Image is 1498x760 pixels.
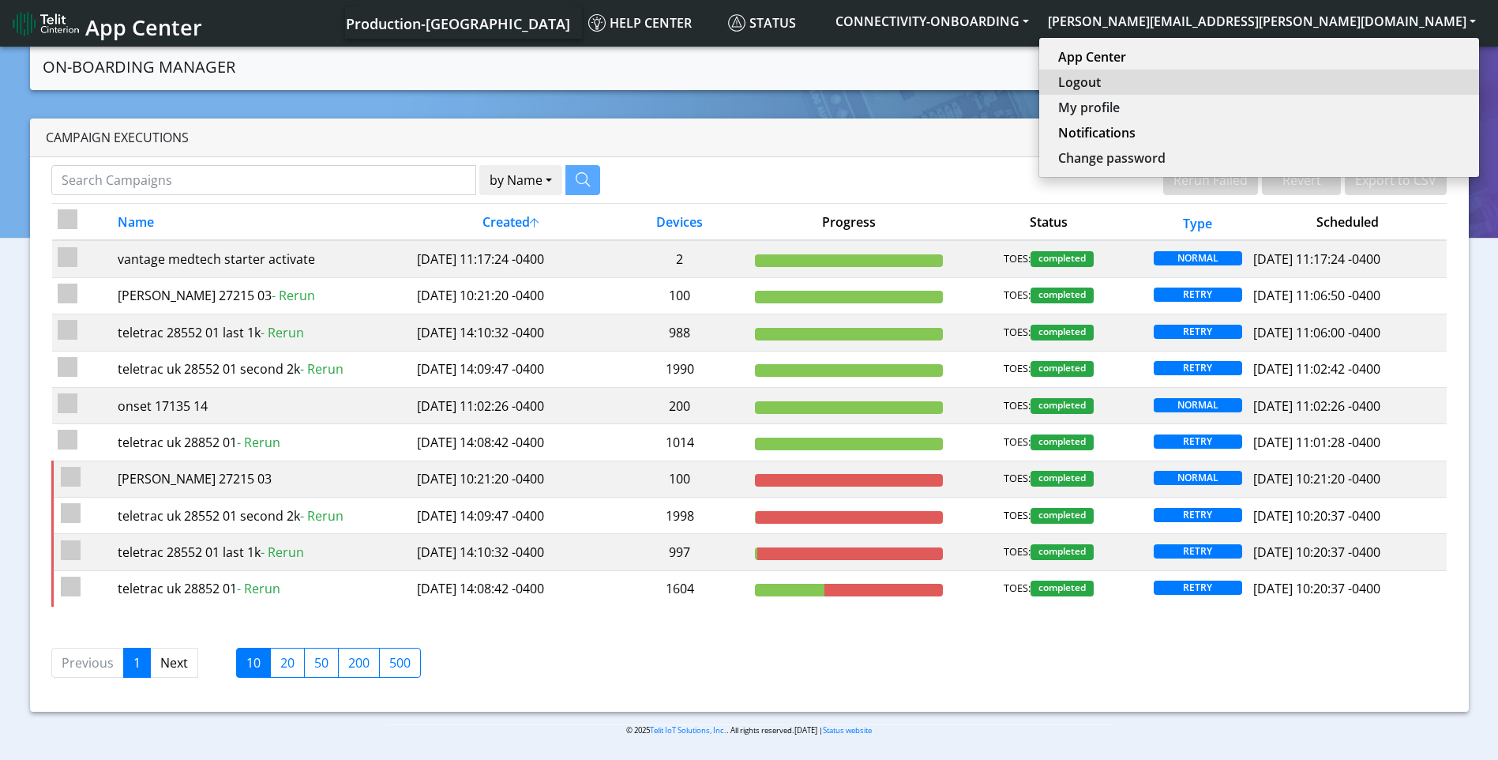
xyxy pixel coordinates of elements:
[411,461,610,497] td: [DATE] 10:21:20 -0400
[1154,581,1242,595] span: RETRY
[1004,435,1031,450] span: TOES:
[1031,581,1094,596] span: completed
[1004,581,1031,596] span: TOES:
[118,250,405,269] div: vantage medtech starter activate
[610,240,750,277] td: 2
[123,648,151,678] a: 1
[1163,165,1258,195] button: Rerun Failed
[411,387,610,423] td: [DATE] 11:02:26 -0400
[13,11,79,36] img: logo-telit-cinterion-gw-new.png
[261,324,304,341] span: - Rerun
[728,14,745,32] img: status.svg
[1253,287,1380,304] span: [DATE] 11:06:50 -0400
[1154,471,1242,485] span: NORMAL
[1039,145,1479,171] button: Change password
[411,314,610,351] td: [DATE] 14:10:32 -0400
[1031,361,1094,377] span: completed
[411,240,610,277] td: [DATE] 11:17:24 -0400
[949,204,1148,241] th: Status
[610,498,750,534] td: 1998
[610,351,750,387] td: 1990
[118,323,405,342] div: teletrac 28552 01 last 1k
[270,648,305,678] label: 20
[1031,398,1094,414] span: completed
[1031,288,1094,303] span: completed
[118,433,405,452] div: teletrac uk 28852 01
[1154,251,1242,265] span: NORMAL
[610,277,750,314] td: 100
[1154,398,1242,412] span: NORMAL
[237,434,280,451] span: - Rerun
[1004,325,1031,340] span: TOES:
[85,13,202,42] span: App Center
[1039,44,1479,70] button: App Center
[1004,288,1031,303] span: TOES:
[1345,165,1447,195] button: Export to CSV
[112,204,411,241] th: Name
[1154,435,1242,449] span: RETRY
[582,7,722,39] a: Help center
[118,286,405,305] div: [PERSON_NAME] 27215 03
[1058,47,1460,66] a: App Center
[411,424,610,461] td: [DATE] 14:08:42 -0400
[386,724,1112,736] p: © 2025 . All rights reserved.[DATE] |
[1253,580,1380,597] span: [DATE] 10:20:37 -0400
[118,543,405,562] div: teletrac 28552 01 last 1k
[1253,324,1380,341] span: [DATE] 11:06:00 -0400
[1031,544,1094,560] span: completed
[1031,508,1094,524] span: completed
[304,648,339,678] label: 50
[300,507,344,525] span: - Rerun
[411,277,610,314] td: [DATE] 10:21:20 -0400
[610,387,750,423] td: 200
[1058,123,1460,142] a: Notifications
[345,7,569,39] a: Your current platform instance
[150,648,198,678] a: Next
[1031,435,1094,450] span: completed
[1253,434,1380,451] span: [DATE] 11:01:28 -0400
[610,534,750,570] td: 997
[1148,204,1248,241] th: Type
[1004,398,1031,414] span: TOES:
[1004,251,1031,267] span: TOES:
[411,534,610,570] td: [DATE] 14:10:32 -0400
[379,648,421,678] label: 500
[1154,544,1242,559] span: RETRY
[610,570,750,607] td: 1604
[1004,544,1031,560] span: TOES:
[728,14,796,32] span: Status
[13,6,200,40] a: App Center
[272,287,315,304] span: - Rerun
[1004,508,1031,524] span: TOES:
[1253,360,1380,378] span: [DATE] 11:02:42 -0400
[1031,251,1094,267] span: completed
[1154,325,1242,339] span: RETRY
[118,506,405,525] div: teletrac uk 28552 01 second 2k
[722,7,826,39] a: Status
[118,579,405,598] div: teletrac uk 28852 01
[1154,508,1242,522] span: RETRY
[1253,397,1380,415] span: [DATE] 11:02:26 -0400
[411,570,610,607] td: [DATE] 14:08:42 -0400
[51,165,476,195] input: Search Campaigns
[261,544,304,561] span: - Rerun
[749,204,948,241] th: Progress
[1031,471,1094,487] span: completed
[236,648,271,678] label: 10
[118,469,405,488] div: [PERSON_NAME] 27215 03
[1039,70,1479,95] button: Logout
[411,498,610,534] td: [DATE] 14:09:47 -0400
[338,648,380,678] label: 200
[588,14,692,32] span: Help center
[1004,471,1031,487] span: TOES:
[1039,95,1479,120] button: My profile
[30,119,1469,157] div: Campaign Executions
[1253,250,1380,268] span: [DATE] 11:17:24 -0400
[826,7,1038,36] button: CONNECTIVITY-ONBOARDING
[650,725,726,736] a: Telit IoT Solutions, Inc.
[1154,288,1242,302] span: RETRY
[346,14,570,33] span: Production-[GEOGRAPHIC_DATA]
[479,165,562,195] button: by Name
[1004,361,1031,377] span: TOES:
[610,424,750,461] td: 1014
